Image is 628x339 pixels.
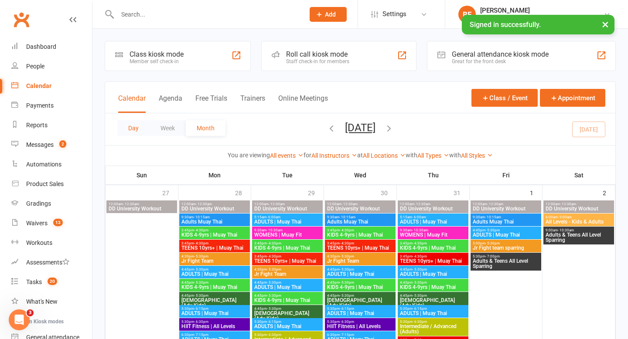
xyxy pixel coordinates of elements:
span: KIDS 4-9yrs | Muay Thai [327,232,394,237]
span: - 6:30pm [194,320,208,324]
span: Intermediate / Advanced (Adults) [399,324,467,334]
span: - 12:30am [414,202,430,206]
span: HIIT Fitness | All Levels [181,324,248,329]
span: - 5:30pm [485,241,500,245]
button: Class / Event [471,89,538,107]
span: - 6:00am [412,215,426,219]
span: 5:30pm [181,320,248,324]
span: 4:45pm [327,281,394,285]
span: - 4:30pm [340,228,354,232]
div: Member self check-in [130,58,184,64]
span: ADULTS | Muay Thai [254,219,321,224]
a: Product Sales [11,174,92,194]
span: 5:30pm [181,307,248,311]
th: Wed [324,166,397,184]
span: 4:45pm [399,281,467,285]
span: ADULTS | Muay Thai [399,219,467,224]
span: - 6:15pm [340,307,354,311]
span: DD University Workout [399,206,467,211]
span: 5:30pm [327,307,394,311]
span: 3:45pm [399,254,467,258]
div: Waivers [26,220,48,227]
a: Clubworx [10,9,32,31]
span: DD University Workout [108,206,175,211]
a: All events [270,152,304,159]
span: 3:45pm [399,241,467,245]
span: 4:45pm [327,294,394,298]
span: - 12:30am [487,202,503,206]
span: [DEMOGRAPHIC_DATA] (Adv Kids) [181,298,248,308]
div: Messages [26,141,54,148]
span: - 10:30am [412,228,428,232]
strong: at [357,152,363,159]
span: - 5:30pm [413,268,427,271]
span: 3:45pm [327,228,394,232]
div: 1 [530,185,542,200]
span: 12:00am [254,202,321,206]
span: - 4:30pm [413,254,427,258]
span: - 4:30pm [267,254,281,258]
span: - 12:30am [123,202,139,206]
a: Tasks 20 [11,272,92,292]
span: DD University Workout [254,206,321,211]
span: 4:45pm [254,294,321,298]
span: ADULTS | Muay Thai [327,311,394,316]
span: - 6:30pm [267,333,281,337]
span: DD University Workout [327,206,394,211]
span: - 10:30am [266,228,283,232]
span: ADULTS | Muay Thai [254,285,321,290]
button: Trainers [240,94,265,113]
div: What's New [26,298,58,305]
strong: with [406,152,417,159]
span: 4:45pm [472,228,539,232]
span: - 4:30pm [413,241,427,245]
th: Mon [178,166,251,184]
span: - 10:15am [194,215,210,219]
span: - 5:30pm [340,294,354,298]
a: Automations [11,155,92,174]
button: Free Trials [195,94,227,113]
span: 5:15am [254,215,321,219]
span: 9:30am [399,228,467,232]
span: - 5:30pm [194,294,208,298]
span: 13 [53,219,63,226]
span: - 7:15pm [340,333,354,337]
a: All Types [417,152,449,159]
span: Adults Muay Thai [327,219,394,224]
span: 12:00am [327,202,394,206]
a: Assessments [11,253,92,272]
span: - 5:30pm [340,268,354,271]
span: 3:45pm [181,228,248,232]
span: TEENS 10yrs+ | Muay Thai [327,245,394,251]
th: Thu [397,166,470,184]
span: - 5:30pm [413,281,427,285]
strong: for [304,152,311,159]
span: Jr Fight Team [181,258,248,264]
button: [DATE] [345,122,375,134]
div: Class kiosk mode [130,50,184,58]
div: Tasks [26,278,42,285]
span: 9:30am [181,215,248,219]
span: KIDS 4-9yrs | Muay Thai [181,285,248,290]
a: Waivers 13 [11,214,92,233]
span: - 5:30pm [267,268,281,271]
a: All Instructors [311,152,357,159]
div: Calendar [26,82,51,89]
span: 4:30pm [254,268,321,271]
span: - 5:30pm [485,228,500,232]
span: - 6:15pm [194,307,208,311]
span: - 5:30pm [267,307,281,311]
span: - 12:30am [269,202,285,206]
a: All Locations [363,152,406,159]
span: Jr Fight Team [254,271,321,277]
span: 5:30pm [327,320,394,324]
div: 2 [603,185,615,200]
span: 3 [27,309,34,316]
span: - 5:30pm [340,254,354,258]
span: 4:45pm [181,268,248,271]
span: - 10:15am [339,215,355,219]
th: Sat [543,166,615,184]
button: Week [150,120,186,136]
span: 4:30pm [327,254,394,258]
span: ADULTS | Muay Thai [399,311,467,316]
